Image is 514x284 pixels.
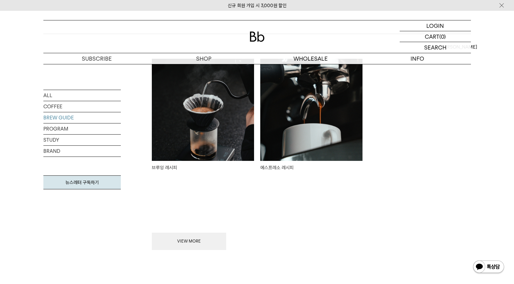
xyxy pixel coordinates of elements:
p: CART [425,31,439,42]
p: WHOLESALE [257,53,364,64]
div: 브루잉 레시피 [152,164,254,179]
a: PROGRAM [43,123,121,134]
img: 카카오톡 채널 1:1 채팅 버튼 [472,260,505,275]
a: CART (0) [400,31,471,42]
a: 브루잉 레시피 브루잉 레시피 [152,59,254,179]
img: 에스프레소 레시피 [260,59,362,161]
a: 에스프레소 레시피 에스프레소 레시피 [260,59,362,186]
a: LOGIN [400,20,471,31]
a: BREW GUIDE [43,112,121,123]
img: 로고 [250,32,265,42]
div: 에스프레소 레시피 [260,164,362,179]
p: (0) [439,31,446,42]
a: STUDY [43,135,121,145]
img: 브루잉 레시피 [152,59,254,161]
button: VIEW MORE [152,233,226,250]
p: INFO [364,53,471,64]
a: 신규 회원 가입 시 3,000원 할인 [228,3,287,8]
p: SEARCH [424,42,446,53]
a: COFFEE [43,101,121,112]
a: ALL [43,90,121,101]
a: BRAND [43,146,121,157]
a: SUBSCRIBE [43,53,150,64]
a: 뉴스레터 구독하기 [43,175,121,189]
p: LOGIN [426,20,444,31]
a: SHOP [150,53,257,64]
